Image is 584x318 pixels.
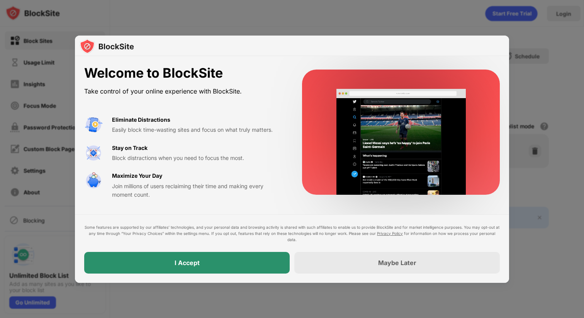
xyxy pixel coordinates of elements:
[84,144,103,162] img: value-focus.svg
[84,86,284,97] div: Take control of your online experience with BlockSite.
[84,116,103,134] img: value-avoid-distractions.svg
[175,259,200,267] div: I Accept
[80,39,134,54] img: logo-blocksite.svg
[112,182,284,199] div: Join millions of users reclaiming their time and making every moment count.
[378,259,416,267] div: Maybe Later
[377,231,403,236] a: Privacy Policy
[84,65,284,81] div: Welcome to BlockSite
[112,116,170,124] div: Eliminate Distractions
[112,126,284,134] div: Easily block time-wasting sites and focus on what truly matters.
[84,224,500,243] div: Some features are supported by our affiliates’ technologies, and your personal data and browsing ...
[112,144,148,152] div: Stay on Track
[112,172,162,180] div: Maximize Your Day
[84,172,103,190] img: value-safe-time.svg
[112,154,284,162] div: Block distractions when you need to focus the most.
